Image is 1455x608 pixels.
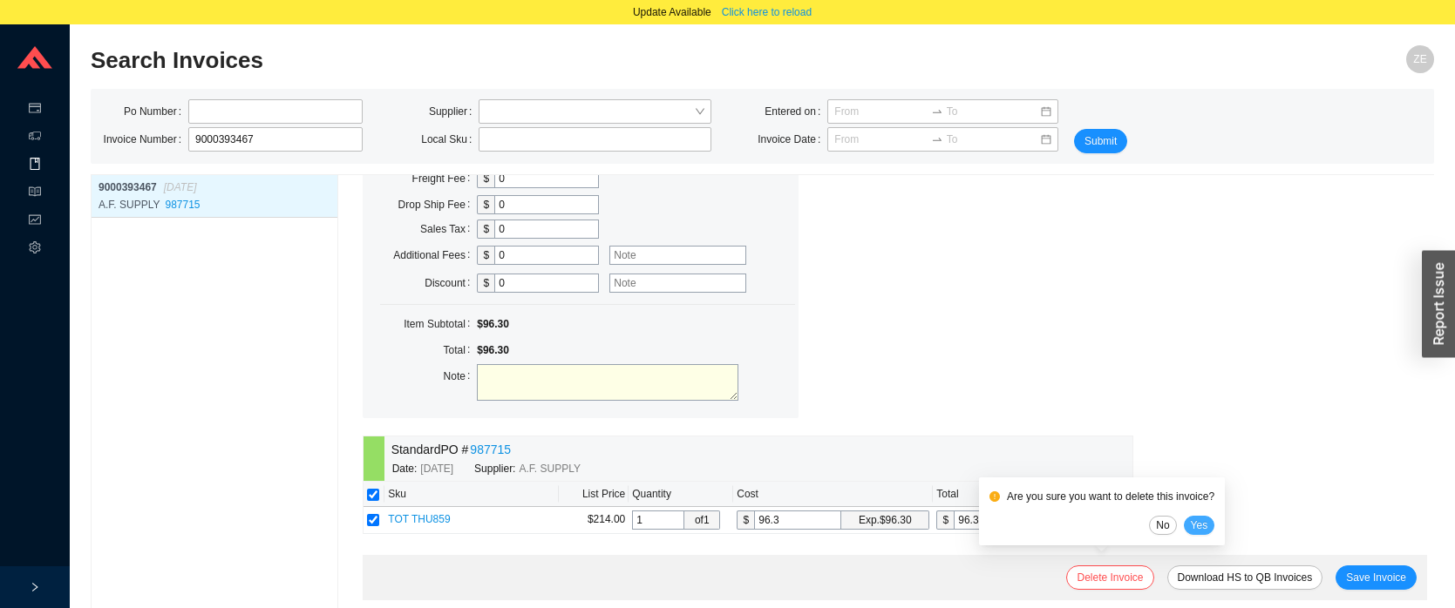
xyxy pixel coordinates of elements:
[412,166,478,191] label: Freight Fee
[1346,569,1406,586] span: Save Invoice
[562,510,625,528] div: $214.00
[421,127,479,152] label: Local Sku
[936,510,954,530] div: $
[444,364,478,388] label: Note
[425,271,477,295] label: Discount
[165,199,200,211] a: 987715
[931,105,943,118] span: swap-right
[609,274,746,293] input: Note
[92,175,337,218] a: 9000393467[DATE]A.F. SUPPLY987715
[99,181,157,193] span: 9000393467
[1149,516,1176,535] button: No
[931,133,943,145] span: swap-right
[398,193,478,217] label: Drop Ship Fee
[629,482,733,507] th: Quantity
[1084,132,1117,150] span: Submit
[29,207,41,235] span: fund
[29,179,41,207] span: read
[1074,129,1127,153] button: Submit
[477,246,494,265] div: $
[1178,571,1313,584] a: Download HS to QB Invoices
[420,460,453,477] span: [DATE]
[477,274,494,293] div: $
[1066,565,1153,590] button: Delete Invoice
[99,199,160,211] span: A.F. SUPPLY
[164,181,197,193] span: [DATE]
[429,99,479,124] label: Supplier
[834,103,928,120] input: From
[989,491,1000,502] span: exclamation-circle
[91,45,1098,76] h2: Search Invoices
[1184,516,1215,535] button: Yes
[404,312,477,336] label: Item Subtotal
[393,243,477,267] label: Additional Fees
[931,105,943,118] span: to
[477,318,509,330] span: $96.30
[29,96,41,124] span: credit-card
[559,482,629,507] th: List Price
[391,440,629,460] div: Standard PO #
[470,440,511,460] a: 987715
[477,220,494,239] div: $
[947,103,1040,120] input: To
[124,99,188,124] label: Po Number
[477,169,494,188] div: $
[609,246,746,265] input: Note
[1336,565,1417,590] button: Save Invoice
[519,460,580,477] span: A.F. SUPPLY
[758,127,827,152] label: Invoice Date
[388,513,450,525] span: TOT THU859
[722,3,812,21] span: Click here to reload
[104,127,188,152] label: Invoice Number
[947,131,1040,148] input: To
[392,460,629,477] div: Date: Supplier:
[1167,565,1323,590] button: Download HS to QB Invoices
[989,488,1214,505] div: Are you sure you want to delete this invoice?
[477,344,509,356] span: $96.30
[444,338,478,362] label: Total
[733,482,933,507] th: Cost
[384,482,559,507] th: Sku
[834,131,928,148] input: From
[737,510,754,530] div: $
[933,482,1132,507] th: Total
[1156,517,1169,534] span: No
[684,511,719,529] span: of 1
[29,235,41,263] span: setting
[30,582,40,592] span: right
[1191,517,1208,534] span: Yes
[29,152,41,179] span: book
[1413,45,1426,73] span: ZE
[420,217,477,241] label: Sales Tax
[859,511,912,529] div: Exp. $96.30
[931,133,943,145] span: to
[477,195,494,214] div: $
[1077,569,1143,586] span: Delete Invoice
[765,99,827,124] label: Entered on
